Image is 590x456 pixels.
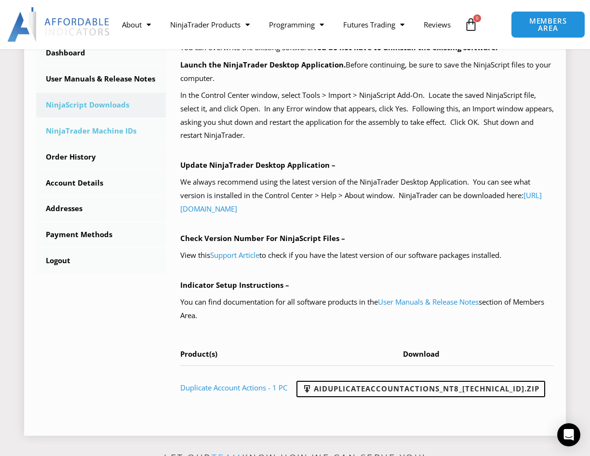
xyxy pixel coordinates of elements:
p: In the Control Center window, select Tools > Import > NinjaScript Add-On. Locate the saved NinjaS... [180,89,554,142]
a: Futures Trading [334,13,414,36]
p: Before continuing, be sure to save the NinjaScript files to your computer. [180,58,554,85]
a: Account Details [36,171,166,196]
a: Payment Methods [36,222,166,247]
span: Download [403,349,440,359]
nav: Account pages [36,40,166,273]
p: We always recommend using the latest version of the NinjaTrader Desktop Application. You can see ... [180,175,554,216]
p: You can find documentation for all software products in the section of Members Area. [180,295,554,322]
span: 0 [473,14,481,22]
a: [URL][DOMAIN_NAME] [180,190,542,214]
a: Order History [36,145,166,170]
a: User Manuals & Release Notes [378,297,479,307]
a: AIDuplicateAccountActions_NT8_[TECHNICAL_ID].zip [296,381,545,397]
a: User Manuals & Release Notes [36,67,166,92]
a: MEMBERS AREA [511,11,585,38]
span: Product(s) [180,349,217,359]
a: Dashboard [36,40,166,66]
a: Programming [259,13,334,36]
div: Open Intercom Messenger [557,423,580,446]
b: Check Version Number For NinjaScript Files – [180,233,345,243]
p: View this to check if you have the latest version of our software packages installed. [180,249,554,262]
a: NinjaScript Downloads [36,93,166,118]
a: Addresses [36,196,166,221]
b: Update NinjaTrader Desktop Application – [180,160,335,170]
span: MEMBERS AREA [521,17,575,32]
b: Indicator Setup Instructions – [180,280,289,290]
a: 0 [450,11,492,39]
b: Launch the NinjaTrader Desktop Application. [180,60,346,69]
a: NinjaTrader Machine IDs [36,119,166,144]
a: About [112,13,161,36]
nav: Menu [112,13,460,36]
img: LogoAI | Affordable Indicators – NinjaTrader [7,7,111,42]
a: Logout [36,248,166,273]
a: NinjaTrader Products [161,13,259,36]
a: Duplicate Account Actions - 1 PC [180,383,287,392]
a: Support Article [210,250,259,260]
a: Reviews [414,13,460,36]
